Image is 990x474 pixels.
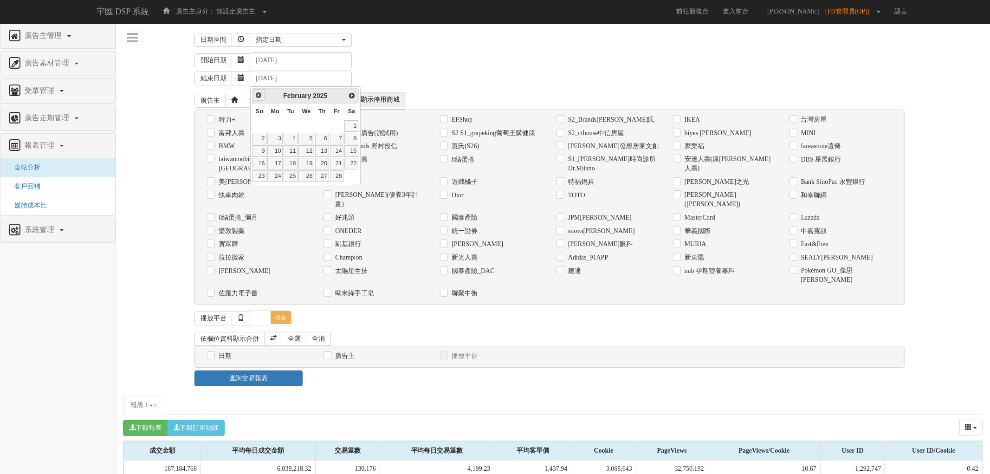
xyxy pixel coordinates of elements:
[566,227,635,236] label: snova[PERSON_NAME]
[349,92,405,107] span: 不顯示停用商城
[152,400,158,411] span: ×
[885,442,982,460] div: User ID/Cookie
[449,266,495,276] label: 國泰產險_DAC
[380,442,494,460] div: 平均每日交易筆數
[449,227,478,236] label: 統一證券
[287,108,294,115] span: Tuesday
[333,129,398,138] label: 酷比精準廣告(測試用)
[348,108,355,115] span: Saturday
[449,253,478,262] label: 新光人壽
[7,223,108,238] a: 系統管理
[799,142,841,151] label: fareastone遠傳
[7,111,108,126] a: 廣告走期管理
[316,442,380,460] div: 交易筆數
[271,108,279,115] span: Monday
[250,33,352,47] button: 指定日期
[682,190,776,209] label: [PERSON_NAME]([PERSON_NAME])
[216,240,238,249] label: 賀眾牌
[344,145,358,157] a: 15
[682,253,704,262] label: 新東陽
[566,142,659,151] label: [PERSON_NAME]發想居家文創
[124,442,201,460] div: 成交金額
[255,91,262,99] span: Prev
[799,240,828,249] label: Fast&Free
[821,442,885,460] div: User ID
[708,442,820,460] div: PageViews/Cookie
[449,289,478,298] label: 聯聚中衡
[7,183,40,190] a: 客戶回補
[566,253,608,262] label: Adidas_91APP
[449,240,503,249] label: [PERSON_NAME]
[216,115,235,124] label: 特力+
[216,351,232,361] label: 日期
[216,155,310,173] label: taiwanmobile [GEOGRAPHIC_DATA]
[799,191,827,200] label: 和泰聯網
[284,158,298,169] a: 18
[799,115,827,124] label: 台灣房屋
[22,59,74,67] span: 廣告素材管理
[959,420,984,435] button: columns
[682,177,749,187] label: [PERSON_NAME]之光
[566,155,659,173] label: S1_[PERSON_NAME]時尚診所Dr.Milano
[566,191,585,200] label: TOTO
[348,92,356,99] span: Next
[344,133,358,144] a: 8
[216,289,258,298] label: 佐羅力電子書
[7,202,47,209] a: 媒體成本比
[682,115,700,124] label: IKEA
[682,142,704,151] label: 家樂福
[22,114,74,122] span: 廣告走期管理
[7,56,108,71] a: 廣告素材管理
[167,420,225,436] button: 下載訂單明細
[7,164,40,171] a: 全站分析
[330,133,344,144] a: 7
[7,138,108,153] a: 報表管理
[636,442,708,460] div: PageViews
[256,35,340,45] div: 指定日期
[313,92,327,99] span: 2025
[176,8,215,15] span: 廣告主身分：
[449,115,472,124] label: EFShop
[315,170,329,182] a: 27
[763,8,823,15] span: [PERSON_NAME]
[123,396,165,415] a: 報表 1 -
[306,332,331,346] a: 全消
[799,253,873,262] label: SEALY[PERSON_NAME]
[216,213,258,222] label: 8結蛋捲_彌月
[799,129,816,138] label: MINI
[682,240,706,249] label: MURIA
[449,129,535,138] label: S2 S1_grapeking葡萄王購健康
[566,240,633,249] label: [PERSON_NAME]眼科
[799,227,827,236] label: 中嘉寬頻
[123,420,168,436] button: 下載報表
[682,129,751,138] label: hiyes [PERSON_NAME]
[315,158,329,169] a: 20
[449,155,474,164] label: 8結蛋捲
[283,92,311,99] span: February
[22,141,59,149] span: 報表管理
[566,213,632,222] label: JPM[PERSON_NAME]
[216,142,235,151] label: BMW
[216,253,245,262] label: 拉拉搬家
[7,29,108,44] a: 廣告主管理
[315,133,329,144] a: 6
[959,420,984,435] div: Columns
[152,401,158,410] button: Close
[566,115,655,124] label: S2_Brands[PERSON_NAME]氏
[22,32,66,39] span: 廣告主管理
[216,266,270,276] label: [PERSON_NAME]
[298,170,314,182] a: 26
[318,108,325,115] span: Thursday
[298,133,314,144] a: 5
[333,351,355,361] label: 廣告主
[799,155,841,164] label: DBS 星展銀行
[330,158,344,169] a: 21
[267,170,283,182] a: 24
[344,120,358,132] a: 1
[194,370,302,386] a: 查詢交易報表
[216,227,245,236] label: 樂敦製藥
[682,155,776,173] label: 安達人壽(原[PERSON_NAME]人壽)
[256,108,263,115] span: Sunday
